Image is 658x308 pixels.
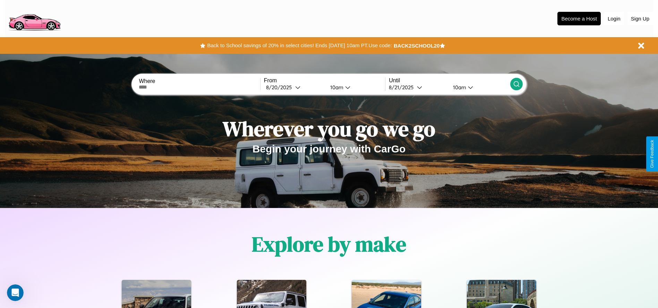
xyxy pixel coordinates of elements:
[327,84,345,91] div: 10am
[604,12,624,25] button: Login
[447,84,510,91] button: 10am
[627,12,653,25] button: Sign Up
[557,12,601,25] button: Become a Host
[252,230,406,258] h1: Explore by make
[139,78,260,84] label: Where
[389,84,417,91] div: 8 / 21 / 2025
[264,77,385,84] label: From
[450,84,468,91] div: 10am
[394,43,440,49] b: BACK2SCHOOL20
[7,284,24,301] iframe: Intercom live chat
[325,84,385,91] button: 10am
[650,140,655,168] div: Give Feedback
[266,84,295,91] div: 8 / 20 / 2025
[389,77,510,84] label: Until
[5,3,63,32] img: logo
[205,41,393,50] button: Back to School savings of 20% in select cities! Ends [DATE] 10am PT.Use code:
[264,84,325,91] button: 8/20/2025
